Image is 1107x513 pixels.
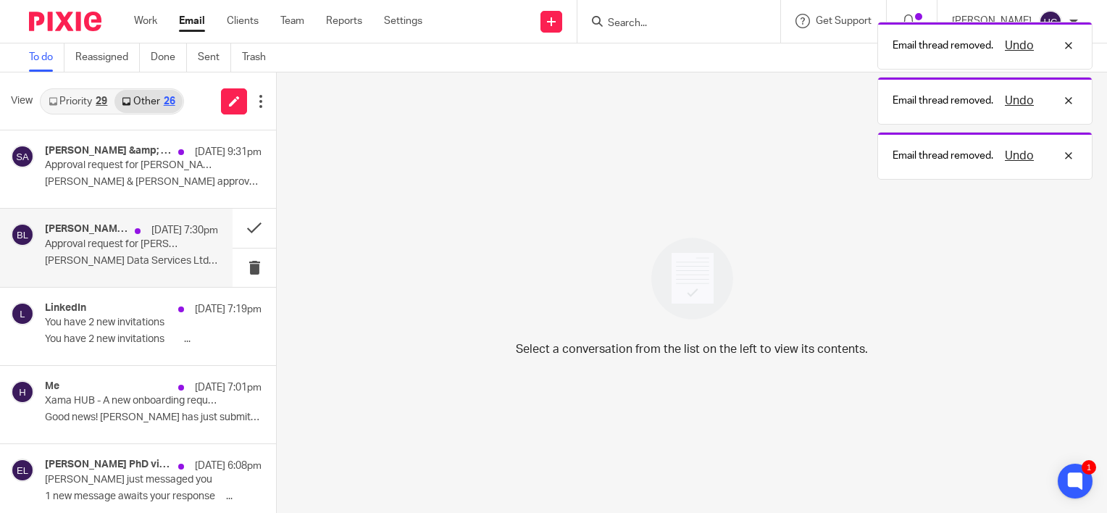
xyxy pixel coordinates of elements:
[45,159,218,172] p: Approval request for [PERSON_NAME] & [PERSON_NAME] is complete
[151,223,218,238] p: [DATE] 7:30pm
[45,255,218,267] p: [PERSON_NAME] Data Services Ltd approved the...
[45,412,262,424] p: Good news! [PERSON_NAME] has just submitted...
[45,380,59,393] h4: Me
[195,380,262,395] p: [DATE] 7:01pm
[11,93,33,109] span: View
[151,43,187,72] a: Done
[195,145,262,159] p: [DATE] 9:31pm
[29,12,101,31] img: Pixie
[280,14,304,28] a: Team
[326,14,362,28] a: Reports
[384,14,422,28] a: Settings
[893,38,993,53] p: Email thread removed.
[75,43,140,72] a: Reassigned
[893,93,993,108] p: Email thread removed.
[45,223,128,235] h4: [PERSON_NAME] Data Services Ltd
[45,474,218,486] p: [PERSON_NAME] just messaged you
[893,149,993,163] p: Email thread removed.
[45,238,183,251] p: Approval request for [PERSON_NAME] Data Services Ltd is complete
[516,341,868,358] p: Select a conversation from the list on the left to view its contents.
[195,459,262,473] p: [DATE] 6:08pm
[45,395,218,407] p: Xama HUB - A new onboarding request has been returned
[96,96,107,107] div: 29
[1082,460,1096,475] div: 1
[29,43,64,72] a: To do
[45,459,171,471] h4: [PERSON_NAME] PhD via LinkedIn
[227,14,259,28] a: Clients
[41,90,114,113] a: Priority29
[45,491,262,503] p: 1 new message awaits your response ͏ ͏ ͏ ͏ ͏...
[45,145,171,157] h4: [PERSON_NAME] &amp; [PERSON_NAME]
[1001,37,1038,54] button: Undo
[45,333,262,346] p: You have 2 new invitations ͏ ͏ ͏ ͏ ͏ ͏ ͏ ͏ ͏...
[45,302,86,314] h4: LinkedIn
[1001,147,1038,164] button: Undo
[11,380,34,404] img: svg%3E
[195,302,262,317] p: [DATE] 7:19pm
[11,459,34,482] img: svg%3E
[642,228,743,329] img: image
[11,302,34,325] img: svg%3E
[134,14,157,28] a: Work
[1001,92,1038,109] button: Undo
[179,14,205,28] a: Email
[45,317,218,329] p: You have 2 new invitations
[114,90,182,113] a: Other26
[45,176,262,188] p: [PERSON_NAME] & [PERSON_NAME] approved the...
[1039,10,1062,33] img: svg%3E
[11,223,34,246] img: svg%3E
[11,145,34,168] img: svg%3E
[164,96,175,107] div: 26
[242,43,277,72] a: Trash
[198,43,231,72] a: Sent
